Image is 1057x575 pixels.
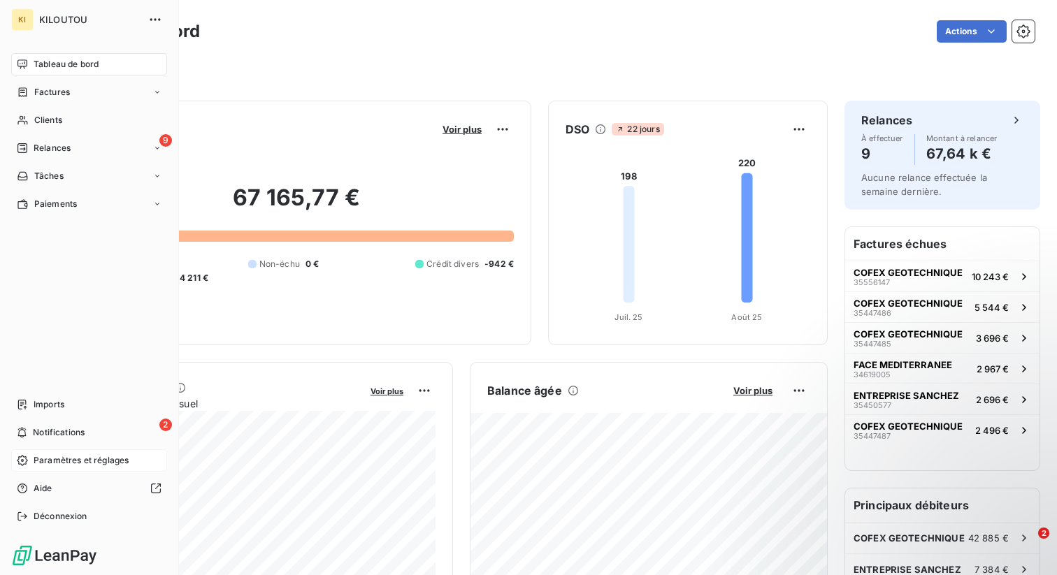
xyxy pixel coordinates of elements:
[845,291,1040,322] button: COFEX GEOTECHNIQUE354474865 544 €
[11,449,167,472] a: Paramètres et réglages
[34,454,129,467] span: Paramètres et réglages
[861,143,903,165] h4: 9
[854,421,963,432] span: COFEX GEOTECHNIQUE
[854,267,963,278] span: COFEX GEOTECHNIQUE
[972,271,1009,282] span: 10 243 €
[937,20,1007,43] button: Actions
[854,359,952,370] span: FACE MEDITERRANEE
[39,14,140,25] span: KILOUTOU
[366,384,408,397] button: Voir plus
[731,312,762,322] tspan: Août 25
[11,8,34,31] div: KI
[159,134,172,147] span: 9
[777,439,1057,537] iframe: Intercom notifications message
[11,544,98,567] img: Logo LeanPay
[11,109,167,131] a: Clients
[566,121,589,138] h6: DSO
[845,384,1040,414] button: ENTREPRISE SANCHEZ354505772 696 €
[861,112,912,129] h6: Relances
[845,353,1040,384] button: FACE MEDITERRANEE346190052 967 €
[34,198,77,210] span: Paiements
[34,482,52,495] span: Aide
[11,165,167,187] a: Tâches
[11,137,167,159] a: 9Relances
[11,477,167,500] a: Aide
[968,532,1009,544] span: 42 885 €
[733,385,772,396] span: Voir plus
[975,425,1009,436] span: 2 496 €
[11,193,167,215] a: Paiements
[612,123,663,136] span: 22 jours
[854,328,963,340] span: COFEX GEOTECHNIQUE
[443,124,482,135] span: Voir plus
[976,394,1009,405] span: 2 696 €
[729,384,777,397] button: Voir plus
[854,564,961,575] span: ENTREPRISE SANCHEZ
[614,312,642,322] tspan: Juil. 25
[34,58,99,71] span: Tableau de bord
[438,123,486,136] button: Voir plus
[854,401,891,409] span: 35450577
[926,143,998,165] h4: 67,64 k €
[854,390,959,401] span: ENTREPRISE SANCHEZ
[259,258,300,270] span: Non-échu
[854,370,891,379] span: 34619005
[977,363,1009,374] span: 2 967 €
[79,184,514,226] h2: 67 165,77 €
[487,382,562,399] h6: Balance âgée
[845,261,1040,291] button: COFEX GEOTECHNIQUE3555614710 243 €
[976,333,1009,344] span: 3 696 €
[854,532,965,544] span: COFEX GEOTECHNIQUE
[845,322,1040,353] button: COFEX GEOTECHNIQUE354474853 696 €
[34,142,71,154] span: Relances
[34,510,87,523] span: Déconnexion
[371,386,403,396] span: Voir plus
[484,258,514,270] span: -942 €
[845,414,1040,445] button: COFEX GEOTECHNIQUE354474872 496 €
[1009,527,1043,561] iframe: Intercom live chat
[305,258,319,270] span: 0 €
[11,53,167,75] a: Tableau de bord
[11,393,167,416] a: Imports
[845,227,1040,261] h6: Factures échues
[854,298,963,309] span: COFEX GEOTECHNIQUE
[33,426,85,439] span: Notifications
[11,81,167,103] a: Factures
[975,564,1009,575] span: 7 384 €
[926,134,998,143] span: Montant à relancer
[861,134,903,143] span: À effectuer
[975,302,1009,313] span: 5 544 €
[159,418,172,431] span: 2
[854,432,891,440] span: 35447487
[34,398,64,411] span: Imports
[175,272,208,284] span: -4 211 €
[34,114,62,126] span: Clients
[854,309,891,317] span: 35447486
[79,396,361,411] span: Chiffre d'affaires mensuel
[861,172,987,197] span: Aucune relance effectuée la semaine dernière.
[1038,527,1049,539] span: 2
[34,86,70,99] span: Factures
[854,278,890,286] span: 35556147
[426,258,479,270] span: Crédit divers
[854,340,891,348] span: 35447485
[34,170,64,182] span: Tâches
